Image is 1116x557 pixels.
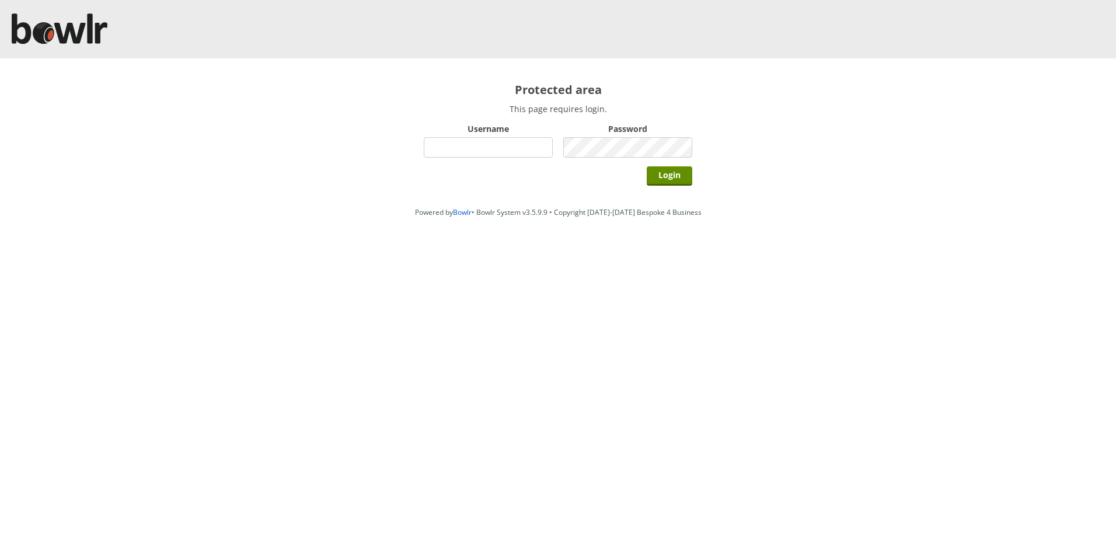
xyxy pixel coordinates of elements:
label: Password [563,123,692,134]
h2: Protected area [424,82,692,98]
span: Powered by • Bowlr System v3.5.9.9 • Copyright [DATE]-[DATE] Bespoke 4 Business [415,207,702,217]
label: Username [424,123,553,134]
p: This page requires login. [424,103,692,114]
a: Bowlr [453,207,472,217]
input: Login [647,166,692,186]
